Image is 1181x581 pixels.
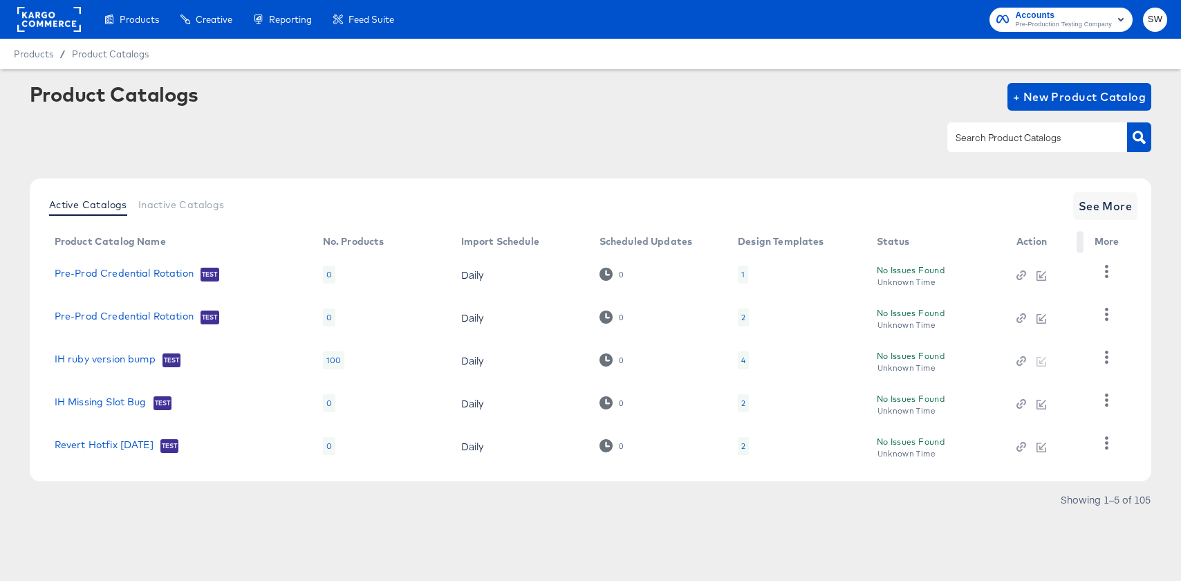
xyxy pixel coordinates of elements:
div: 100 [323,351,344,369]
span: Test [160,441,179,452]
a: Pre-Prod Credential Rotation [55,268,194,282]
a: Revert Hotfix [DATE] [55,439,154,453]
th: Status [866,231,1005,253]
div: 2 [741,441,745,452]
span: / [53,48,72,59]
div: Showing 1–5 of 105 [1060,495,1151,504]
div: Import Schedule [461,236,539,247]
th: More [1084,231,1136,253]
div: 4 [741,355,745,366]
div: 0 [618,441,624,451]
span: Accounts [1016,8,1112,23]
a: IH Missing Slot Bug [55,396,147,410]
div: No. Products [323,236,384,247]
td: Daily [450,382,588,425]
div: 0 [618,313,624,322]
span: Test [201,269,219,280]
div: 0 [599,396,624,409]
div: 1 [741,269,745,280]
div: 0 [323,308,335,326]
a: Product Catalogs [72,48,149,59]
span: Feed Suite [348,14,394,25]
button: SW [1143,8,1167,32]
div: 0 [323,266,335,284]
div: 0 [618,270,624,279]
button: + New Product Catalog [1007,83,1152,111]
div: Design Templates [738,236,824,247]
span: Products [14,48,53,59]
div: 0 [618,356,624,365]
span: See More [1079,196,1133,216]
div: 2 [738,308,749,326]
span: Reporting [269,14,312,25]
div: 0 [599,268,624,281]
div: 0 [599,311,624,324]
span: Test [201,312,219,323]
td: Daily [450,339,588,382]
span: Products [120,14,159,25]
a: Pre-Prod Credential Rotation [55,311,194,324]
span: Test [162,355,181,366]
span: Inactive Catalogs [138,199,225,210]
span: Pre-Production Testing Company [1016,19,1112,30]
div: 0 [599,439,624,452]
td: Daily [450,253,588,296]
span: Creative [196,14,232,25]
div: 0 [599,353,624,367]
div: 0 [618,398,624,408]
div: 0 [323,394,335,412]
th: Action [1005,231,1084,253]
span: Active Catalogs [49,199,127,210]
div: 2 [738,437,749,455]
button: AccountsPre-Production Testing Company [989,8,1133,32]
div: 2 [738,394,749,412]
div: 2 [741,312,745,323]
div: Product Catalogs [30,83,198,105]
a: IH ruby version bump [55,353,156,367]
input: Search Product Catalogs [953,130,1100,146]
td: Daily [450,425,588,468]
span: SW [1149,12,1162,28]
td: Daily [450,296,588,339]
span: + New Product Catalog [1013,87,1146,107]
div: 2 [741,398,745,409]
div: 0 [323,437,335,455]
div: 1 [738,266,748,284]
div: Product Catalog Name [55,236,166,247]
span: Test [154,398,172,409]
div: 4 [738,351,749,369]
button: See More [1073,192,1138,220]
div: Scheduled Updates [599,236,693,247]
